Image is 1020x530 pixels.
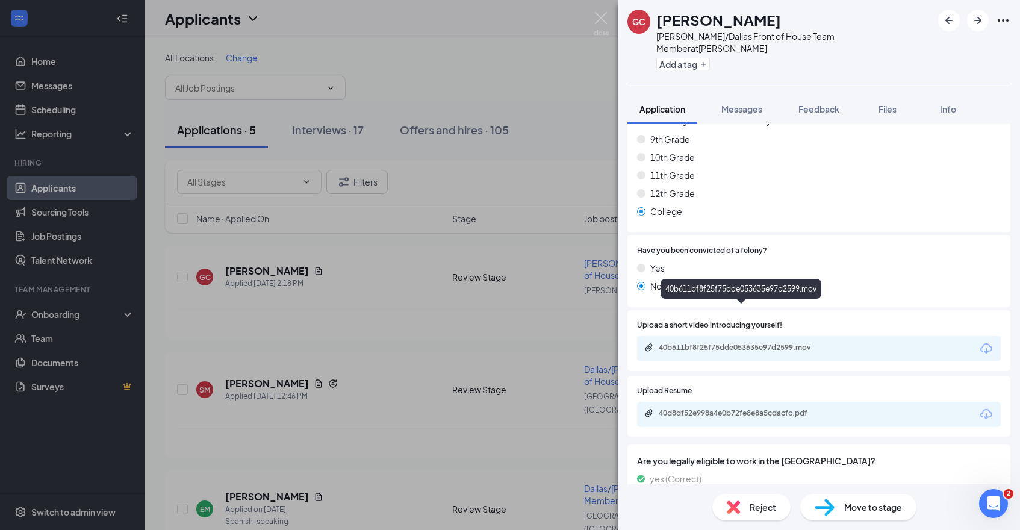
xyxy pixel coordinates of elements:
span: Reject [750,500,776,514]
span: Have you been convicted of a felony? [637,245,767,257]
svg: ArrowRight [971,13,985,28]
span: Upload Resume [637,385,692,397]
button: PlusAdd a tag [656,58,710,70]
svg: Ellipses [996,13,1010,28]
div: GC [632,16,645,28]
div: 40d8df52e998a4e0b72fe8e8a5cdacfc.pdf [659,408,827,418]
div: [PERSON_NAME]/Dallas Front of House Team Member at [PERSON_NAME] [656,30,932,54]
span: 12th Grade [650,187,695,200]
span: Yes [650,261,665,275]
span: 11th Grade [650,169,695,182]
span: Info [940,104,956,114]
span: Are you legally eligible to work in the [GEOGRAPHIC_DATA]? [637,454,1001,467]
span: No [650,279,662,293]
iframe: Intercom live chat [979,489,1008,518]
button: ArrowRight [967,10,989,31]
span: Move to stage [844,500,902,514]
span: yes (Correct) [650,472,701,485]
svg: Download [979,341,994,356]
a: Paperclip40d8df52e998a4e0b72fe8e8a5cdacfc.pdf [644,408,839,420]
span: 10th Grade [650,151,695,164]
svg: Plus [700,61,707,68]
span: Feedback [798,104,839,114]
span: 9th Grade [650,132,690,146]
a: Paperclip40b611bf8f25f75dde053635e97d2599.mov [644,343,839,354]
span: 2 [1004,489,1013,499]
span: Messages [721,104,762,114]
div: 40b611bf8f25f75dde053635e97d2599.mov [659,343,827,352]
span: Application [639,104,685,114]
span: Files [879,104,897,114]
span: Upload a short video introducing yourself! [637,320,782,331]
span: College [650,205,682,218]
svg: Download [979,407,994,422]
button: ArrowLeftNew [938,10,960,31]
svg: Paperclip [644,343,654,352]
h1: [PERSON_NAME] [656,10,781,30]
svg: Paperclip [644,408,654,418]
div: 40b611bf8f25f75dde053635e97d2599.mov [661,279,821,299]
svg: ArrowLeftNew [942,13,956,28]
